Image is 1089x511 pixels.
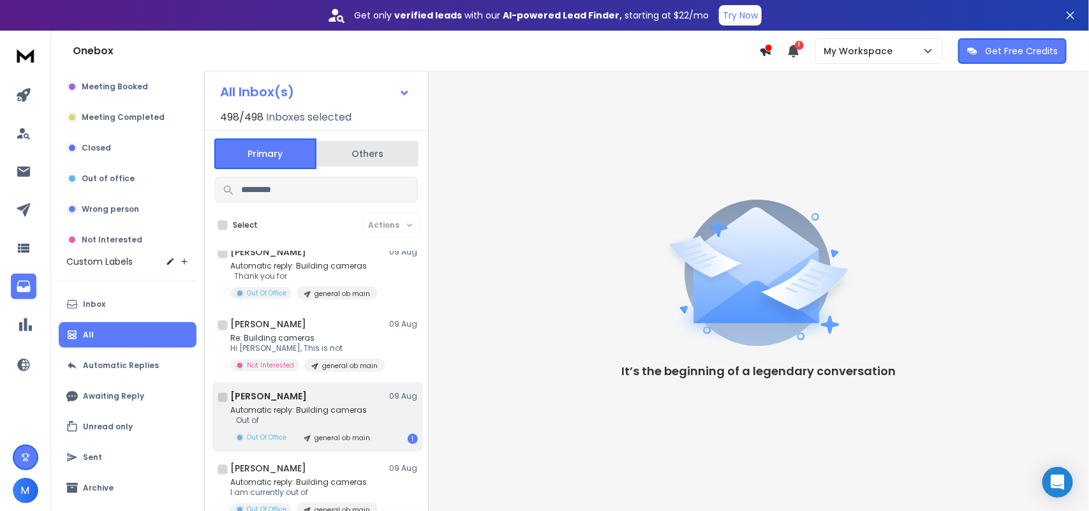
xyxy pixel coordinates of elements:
span: 1 [795,41,804,50]
p: Archive [83,483,114,493]
p: Not Interested [82,235,142,245]
p: Get Free Credits [985,45,1058,57]
button: Not Interested [59,227,196,253]
h1: Onebox [73,43,759,59]
button: Try Now [719,5,762,26]
button: Closed [59,135,196,161]
button: Others [316,140,419,168]
p: general ob main [315,433,370,443]
button: All Inbox(s) [210,79,420,105]
p: 09 Aug [389,391,418,401]
p: Try Now [723,9,758,22]
p: Automatic Replies [83,360,159,371]
p: Out of office [82,174,135,184]
p: Automatic reply: Building cameras [230,261,378,271]
p: Awaiting Reply [83,391,144,401]
p: Closed [82,143,111,153]
p: Unread only [83,422,133,432]
p: 09 Aug [389,463,418,473]
button: Archive [59,475,196,501]
img: logo [13,43,38,67]
button: M [13,478,38,503]
p: Wrong person [82,204,139,214]
h3: Inboxes selected [266,110,352,125]
p: Out of [230,415,378,426]
p: Re: Building cameras [230,333,383,343]
button: Unread only [59,414,196,440]
button: Meeting Booked [59,74,196,100]
p: Meeting Completed [82,112,165,122]
p: 09 Aug [389,319,418,329]
strong: AI-powered Lead Finder, [503,9,622,22]
label: Select [233,220,258,230]
span: 498 / 498 [220,110,263,125]
h1: [PERSON_NAME] [230,318,306,330]
p: All [83,330,94,340]
p: Sent [83,452,102,463]
button: Get Free Credits [958,38,1067,64]
h3: Custom Labels [66,255,133,268]
p: Meeting Booked [82,82,148,92]
button: Inbox [59,292,196,317]
p: Hi [PERSON_NAME], This is not [230,343,383,353]
p: I am currently out of [230,487,378,498]
p: Automatic reply: Building cameras [230,405,378,415]
div: 1 [408,434,418,444]
p: general ob main [315,289,370,299]
p: Not Interested [247,360,294,370]
p: My Workspace [824,45,898,57]
p: Out Of Office [247,433,286,442]
button: Primary [214,138,316,169]
p: general ob main [322,361,378,371]
p: Thank you for [230,271,378,281]
p: It’s the beginning of a legendary conversation [622,362,896,380]
button: Awaiting Reply [59,383,196,409]
button: Sent [59,445,196,470]
h1: [PERSON_NAME] [230,246,306,258]
button: All [59,322,196,348]
button: Wrong person [59,196,196,222]
h1: [PERSON_NAME] [230,462,306,475]
h1: [PERSON_NAME] [230,390,307,403]
button: Out of office [59,166,196,191]
p: Inbox [83,299,105,309]
p: Out Of Office [247,288,286,298]
div: Open Intercom Messenger [1042,467,1073,498]
p: 09 Aug [389,247,418,257]
strong: verified leads [394,9,462,22]
button: Meeting Completed [59,105,196,130]
p: Get only with our starting at $22/mo [354,9,709,22]
h1: All Inbox(s) [220,85,294,98]
p: Automatic reply: Building cameras [230,477,378,487]
button: Automatic Replies [59,353,196,378]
